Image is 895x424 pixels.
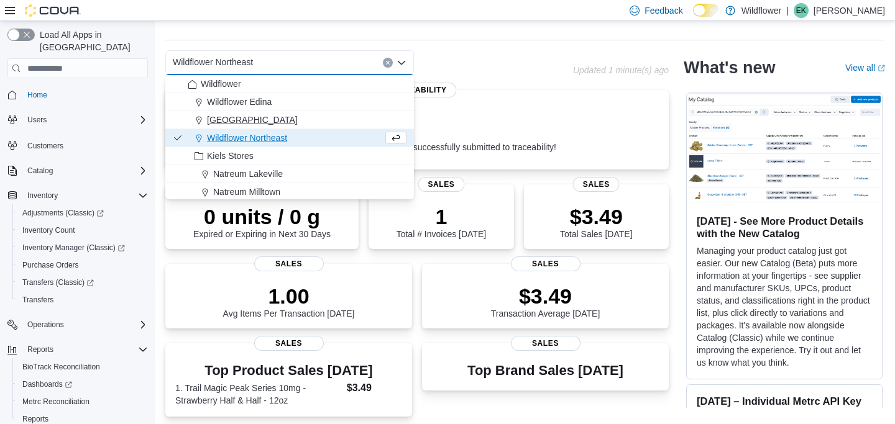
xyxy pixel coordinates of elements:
span: Feedback [645,4,682,17]
span: Sales [254,256,324,271]
a: View allExternal link [845,63,885,73]
span: Operations [27,320,64,330]
span: EK [796,3,806,18]
span: Reports [22,342,148,357]
button: Clear input [383,58,393,68]
span: Adjustments (Classic) [22,208,104,218]
span: Home [22,87,148,102]
h3: [DATE] - See More Product Details with the New Catalog [697,215,872,240]
span: Transfers [17,292,148,307]
button: Operations [2,316,153,333]
span: Purchase Orders [22,260,79,270]
button: Kiels Stores [165,147,414,165]
button: Inventory [22,188,63,203]
span: Natreum Lakeville [213,168,283,180]
span: Wildflower Northeast [173,55,253,70]
button: Customers [2,136,153,154]
span: [GEOGRAPHIC_DATA] [207,114,298,126]
button: Natreum Lakeville [165,165,414,183]
span: Users [27,115,47,125]
span: Dashboards [17,377,148,392]
span: Inventory Count [17,223,148,238]
svg: External link [878,65,885,72]
a: Purchase Orders [17,258,84,273]
span: Catalog [27,166,53,176]
span: Reports [27,345,53,354]
button: Wildflower Northeast [165,129,414,147]
dt: 1. Trail Magic Peak Series 10mg - Strawberry Half & Half - 12oz [175,382,342,407]
a: Dashboards [12,376,153,393]
button: Inventory Count [12,222,153,239]
span: Inventory [22,188,148,203]
img: Cova [25,4,81,17]
a: Customers [22,138,68,153]
span: Wildflower Northeast [207,132,287,144]
a: Inventory Count [17,223,80,238]
p: 0 [352,117,556,142]
span: Transfers (Classic) [22,277,94,287]
p: [PERSON_NAME] [814,3,885,18]
span: Natreum Milltown [213,186,280,198]
span: Kiels Stores [207,150,254,162]
button: Users [2,111,153,129]
h3: Top Product Sales [DATE] [175,363,402,378]
p: 0 units / 0 g [193,204,331,229]
button: Users [22,112,52,127]
a: Transfers (Classic) [12,274,153,291]
span: Inventory Count [22,225,75,235]
span: Sales [254,336,324,351]
button: [GEOGRAPHIC_DATA] [165,111,414,129]
a: Dashboards [17,377,77,392]
div: Transaction Average [DATE] [491,284,600,318]
span: Customers [27,141,63,151]
span: Metrc Reconciliation [22,397,89,407]
button: Natreum Milltown [165,183,414,201]
span: Inventory Manager (Classic) [22,243,125,253]
a: Adjustments (Classic) [17,205,109,220]
h2: What's new [684,58,775,78]
button: Close list of options [397,58,406,68]
button: Reports [2,341,153,358]
p: Managing your product catalog just got easier. Our new Catalog (Beta) puts more information at yo... [697,245,872,369]
span: Inventory Manager (Classic) [17,240,148,255]
p: 1.00 [223,284,355,309]
span: Sales [418,177,464,192]
button: Reports [22,342,58,357]
button: Catalog [2,162,153,179]
h3: Top Brand Sales [DATE] [467,363,623,378]
a: Home [22,88,52,102]
div: Total # Invoices [DATE] [397,204,486,239]
span: Transfers (Classic) [17,275,148,290]
span: Wildflower Edina [207,96,272,108]
span: BioTrack Reconciliation [17,359,148,374]
input: Dark Mode [693,4,719,17]
dd: $3.49 [347,381,402,395]
span: BioTrack Reconciliation [22,362,100,372]
div: Choose from the following options [165,75,414,201]
p: | [786,3,789,18]
a: BioTrack Reconciliation [17,359,105,374]
button: Metrc Reconciliation [12,393,153,410]
a: Inventory Manager (Classic) [17,240,130,255]
span: Sales [511,256,581,271]
span: Reports [22,414,48,424]
span: Sales [573,177,620,192]
button: Wildflower [165,75,414,93]
span: Dashboards [22,379,72,389]
div: Expired or Expiring in Next 30 Days [193,204,331,239]
button: Inventory [2,187,153,204]
p: 1 [397,204,486,229]
a: Metrc Reconciliation [17,394,94,409]
span: Load All Apps in [GEOGRAPHIC_DATA] [35,29,148,53]
h3: [DATE] – Individual Metrc API Key Configurations [697,395,872,420]
p: $3.49 [560,204,632,229]
div: Avg Items Per Transaction [DATE] [223,284,355,318]
span: Home [27,90,47,100]
span: Traceability [377,83,456,97]
div: Erin Kaine [794,3,809,18]
span: Purchase Orders [17,258,148,273]
a: Transfers (Classic) [17,275,99,290]
span: Operations [22,317,148,332]
button: Purchase Orders [12,256,153,274]
a: Transfers [17,292,58,307]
